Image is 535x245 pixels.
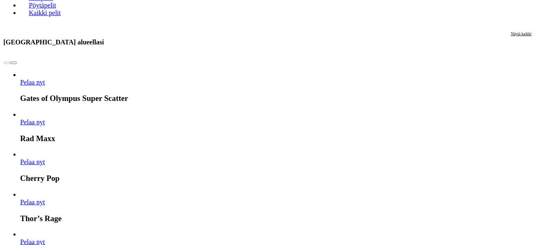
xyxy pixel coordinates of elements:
[20,158,45,165] a: Cherry Pop
[20,199,45,206] span: Pelaa nyt
[10,62,17,64] button: next slide
[20,199,45,206] a: Thor’s Rage
[20,158,45,165] span: Pelaa nyt
[3,38,104,46] h3: [GEOGRAPHIC_DATA] alueellasi
[20,79,45,86] span: Pelaa nyt
[20,119,45,126] a: Rad Maxx
[511,31,532,36] span: Näytä kaikki
[20,119,45,126] span: Pelaa nyt
[511,31,532,53] a: Näytä kaikki
[26,2,60,9] span: Pöytäpelit
[20,79,45,86] a: Gates of Olympus Super Scatter
[3,62,10,64] button: prev slide
[26,9,64,16] span: Kaikki pelit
